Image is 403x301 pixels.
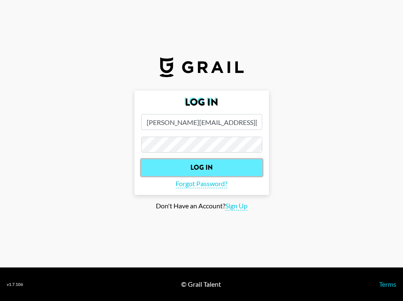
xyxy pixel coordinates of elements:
[141,159,262,176] input: Log In
[176,179,227,188] span: Forgot Password?
[7,282,23,287] div: v 1.7.106
[379,280,396,288] a: Terms
[160,57,244,77] img: Grail Talent Logo
[141,97,262,107] h2: Log In
[225,202,248,210] span: Sign Up
[181,280,221,288] div: © Grail Talent
[7,202,396,210] div: Don't Have an Account?
[141,114,262,130] input: Email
